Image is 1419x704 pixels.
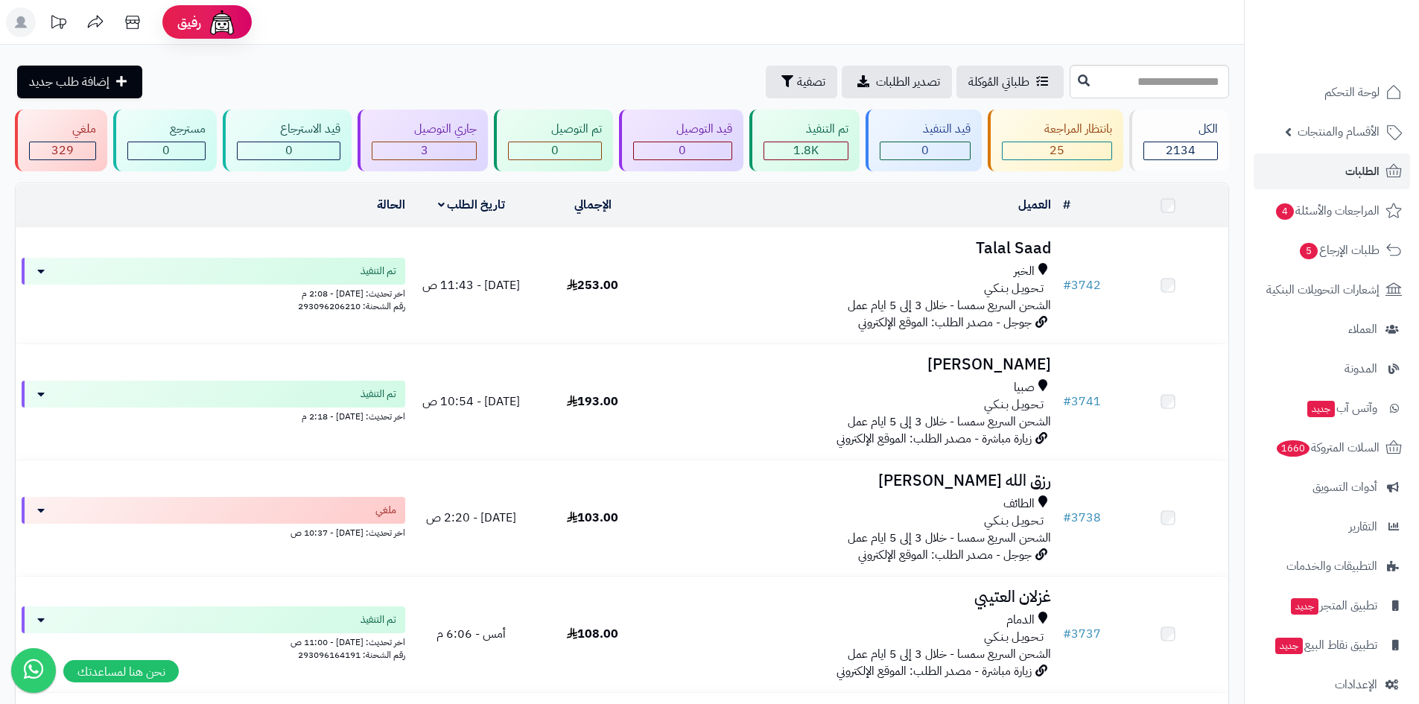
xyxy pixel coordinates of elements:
span: الخبر [1014,263,1035,280]
a: العملاء [1254,311,1410,347]
span: تصفية [797,73,825,91]
span: إضافة طلب جديد [29,73,109,91]
div: 0 [880,142,970,159]
span: تـحـويـل بـنـكـي [984,280,1044,297]
a: إضافة طلب جديد [17,66,142,98]
div: ملغي [29,121,96,138]
div: 25 [1003,142,1112,159]
span: تـحـويـل بـنـكـي [984,629,1044,646]
div: اخر تحديث: [DATE] - 2:08 م [22,285,405,300]
a: # [1063,196,1070,214]
span: 108.00 [567,625,618,643]
a: الحالة [377,196,405,214]
span: 5 [1300,243,1318,259]
span: تصدير الطلبات [876,73,940,91]
a: ملغي 329 [12,110,110,171]
span: 2134 [1166,142,1196,159]
a: #3737 [1063,625,1101,643]
span: تم التنفيذ [361,612,396,627]
a: بانتظار المراجعة 25 [985,110,1127,171]
div: قيد التنفيذ [880,121,971,138]
span: جديد [1291,598,1318,615]
span: تطبيق نقاط البيع [1274,635,1377,656]
span: 0 [679,142,686,159]
a: الإعدادات [1254,667,1410,703]
span: جوجل - مصدر الطلب: الموقع الإلكتروني [858,546,1032,564]
div: قيد الاسترجاع [237,121,340,138]
div: اخر تحديث: [DATE] - 11:00 ص [22,633,405,649]
span: تـحـويـل بـنـكـي [984,396,1044,413]
a: تطبيق نقاط البيعجديد [1254,627,1410,663]
div: 3 [372,142,477,159]
a: تطبيق المتجرجديد [1254,588,1410,624]
span: صبيا [1014,379,1035,396]
a: تم التوصيل 0 [491,110,616,171]
a: تحديثات المنصة [39,7,77,41]
span: تـحـويـل بـنـكـي [984,513,1044,530]
a: التقارير [1254,509,1410,545]
span: رقم الشحنة: 293096206210 [298,299,405,313]
span: طلباتي المُوكلة [968,73,1029,91]
a: قيد التوصيل 0 [616,110,746,171]
button: تصفية [766,66,837,98]
span: 193.00 [567,393,618,410]
span: رقم الشحنة: 293096164191 [298,648,405,662]
span: إشعارات التحويلات البنكية [1266,279,1380,300]
span: جديد [1275,638,1303,654]
span: # [1063,393,1071,410]
span: تطبيق المتجر [1289,595,1377,616]
span: وآتس آب [1306,398,1377,419]
img: logo-2.png [1318,40,1405,72]
span: 0 [285,142,293,159]
span: # [1063,509,1071,527]
a: طلباتي المُوكلة [956,66,1064,98]
a: وآتس آبجديد [1254,390,1410,426]
span: الشحن السريع سمسا - خلال 3 إلى 5 ايام عمل [848,645,1051,663]
a: #3742 [1063,276,1101,294]
span: # [1063,276,1071,294]
a: طلبات الإرجاع5 [1254,232,1410,268]
div: 329 [30,142,95,159]
span: التطبيقات والخدمات [1286,556,1377,577]
a: جاري التوصيل 3 [355,110,492,171]
h3: Talal Saad [659,240,1051,257]
span: 0 [551,142,559,159]
div: تم التنفيذ [764,121,849,138]
span: الشحن السريع سمسا - خلال 3 إلى 5 ايام عمل [848,296,1051,314]
span: طلبات الإرجاع [1298,240,1380,261]
a: تصدير الطلبات [842,66,952,98]
a: التطبيقات والخدمات [1254,548,1410,584]
span: 1.8K [793,142,819,159]
span: التقارير [1349,516,1377,537]
h3: [PERSON_NAME] [659,356,1051,373]
span: الأقسام والمنتجات [1298,121,1380,142]
div: تم التوصيل [508,121,602,138]
div: اخر تحديث: [DATE] - 2:18 م [22,408,405,423]
span: # [1063,625,1071,643]
h3: رزق الله [PERSON_NAME] [659,472,1051,489]
span: المدونة [1345,358,1377,379]
a: المراجعات والأسئلة4 [1254,193,1410,229]
div: قيد التوصيل [633,121,732,138]
div: الكل [1143,121,1218,138]
span: الشحن السريع سمسا - خلال 3 إلى 5 ايام عمل [848,529,1051,547]
span: [DATE] - 11:43 ص [422,276,520,294]
span: الإعدادات [1335,674,1377,695]
span: تم التنفيذ [361,387,396,402]
span: 3 [421,142,428,159]
div: جاري التوصيل [372,121,477,138]
a: #3741 [1063,393,1101,410]
span: 0 [162,142,170,159]
span: 4 [1276,203,1294,220]
a: #3738 [1063,509,1101,527]
span: السلات المتروكة [1275,437,1380,458]
span: [DATE] - 2:20 ص [426,509,516,527]
span: الدمام [1006,612,1035,629]
span: العملاء [1348,319,1377,340]
span: 253.00 [567,276,618,294]
span: 1660 [1277,440,1310,457]
span: رفيق [177,13,201,31]
a: قيد التنفيذ 0 [863,110,985,171]
span: أدوات التسويق [1312,477,1377,498]
div: اخر تحديث: [DATE] - 10:37 ص [22,524,405,539]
